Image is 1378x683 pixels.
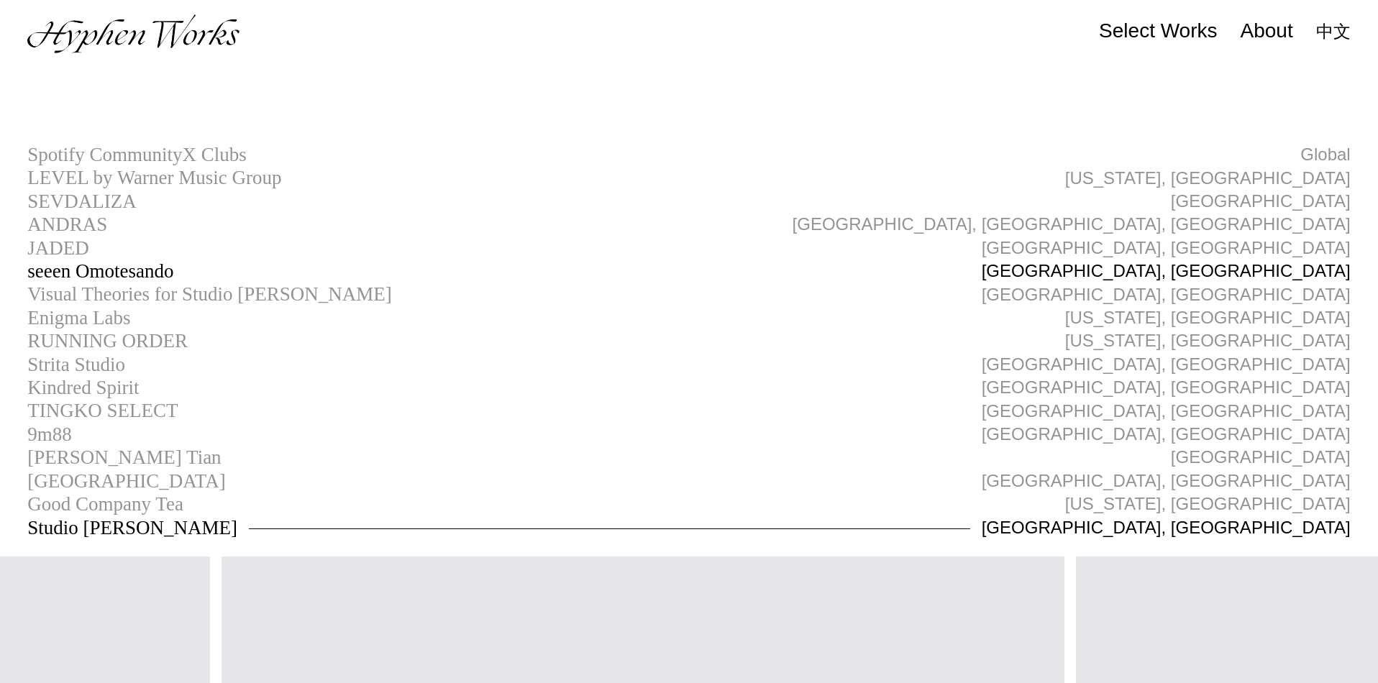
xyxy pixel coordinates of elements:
div: [GEOGRAPHIC_DATA], [GEOGRAPHIC_DATA] [982,376,1351,399]
div: [GEOGRAPHIC_DATA], [GEOGRAPHIC_DATA] [982,469,1351,492]
div: [GEOGRAPHIC_DATA] [27,470,225,492]
div: [GEOGRAPHIC_DATA], [GEOGRAPHIC_DATA] [982,237,1351,260]
div: About [1241,19,1293,42]
div: [US_STATE], [GEOGRAPHIC_DATA] [1065,329,1351,352]
div: Enigma Labs [27,307,130,329]
div: [GEOGRAPHIC_DATA], [GEOGRAPHIC_DATA] [982,283,1351,306]
a: Select Works [1099,23,1217,41]
div: ANDRAS [27,214,107,235]
a: 中文 [1316,23,1351,39]
div: [GEOGRAPHIC_DATA], [GEOGRAPHIC_DATA] [982,260,1351,283]
div: Spotify CommunityX Clubs [27,144,247,165]
div: 9m88 [27,423,72,445]
div: Visual Theories for Studio [PERSON_NAME] [27,283,391,305]
div: [GEOGRAPHIC_DATA] [1171,190,1351,213]
div: Select Works [1099,19,1217,42]
img: Hyphen Works [27,14,239,53]
div: LEVEL by Warner Music Group [27,167,281,188]
div: [GEOGRAPHIC_DATA], [GEOGRAPHIC_DATA] [982,353,1351,376]
div: Global [1300,143,1350,166]
div: seeen Omotesando [27,260,173,282]
div: JADED [27,237,89,259]
div: [US_STATE], [GEOGRAPHIC_DATA] [1065,306,1351,329]
div: Studio [PERSON_NAME] [27,517,237,538]
div: [GEOGRAPHIC_DATA], [GEOGRAPHIC_DATA] [982,400,1351,423]
div: SEVDALIZA [27,191,136,212]
div: [US_STATE], [GEOGRAPHIC_DATA] [1065,492,1351,515]
a: About [1241,23,1293,41]
div: RUNNING ORDER [27,330,188,352]
div: Kindred Spirit [27,377,139,398]
div: [GEOGRAPHIC_DATA] [1171,446,1351,469]
div: [GEOGRAPHIC_DATA], [GEOGRAPHIC_DATA] [982,516,1351,539]
div: TINGKO SELECT [27,400,178,421]
div: Strita Studio [27,354,125,375]
div: [PERSON_NAME] Tian [27,446,221,468]
div: [US_STATE], [GEOGRAPHIC_DATA] [1065,167,1351,190]
div: [GEOGRAPHIC_DATA], [GEOGRAPHIC_DATA] [982,423,1351,446]
div: [GEOGRAPHIC_DATA], [GEOGRAPHIC_DATA], [GEOGRAPHIC_DATA] [793,213,1351,236]
div: Good Company Tea [27,493,183,515]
